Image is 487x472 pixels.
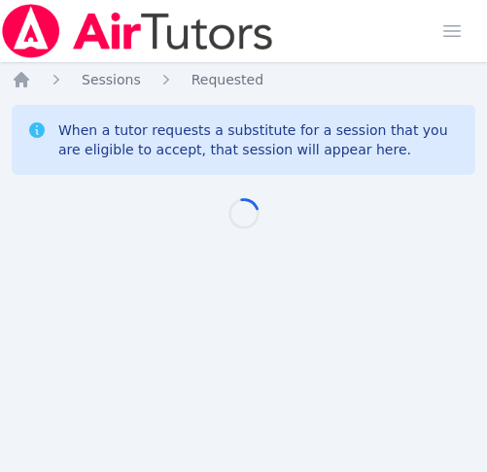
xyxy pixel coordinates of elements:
nav: Breadcrumb [12,70,475,89]
a: Sessions [82,70,141,89]
span: Requested [191,72,263,87]
a: Requested [191,70,263,89]
div: When a tutor requests a substitute for a session that you are eligible to accept, that session wi... [58,120,460,159]
span: Sessions [82,72,141,87]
